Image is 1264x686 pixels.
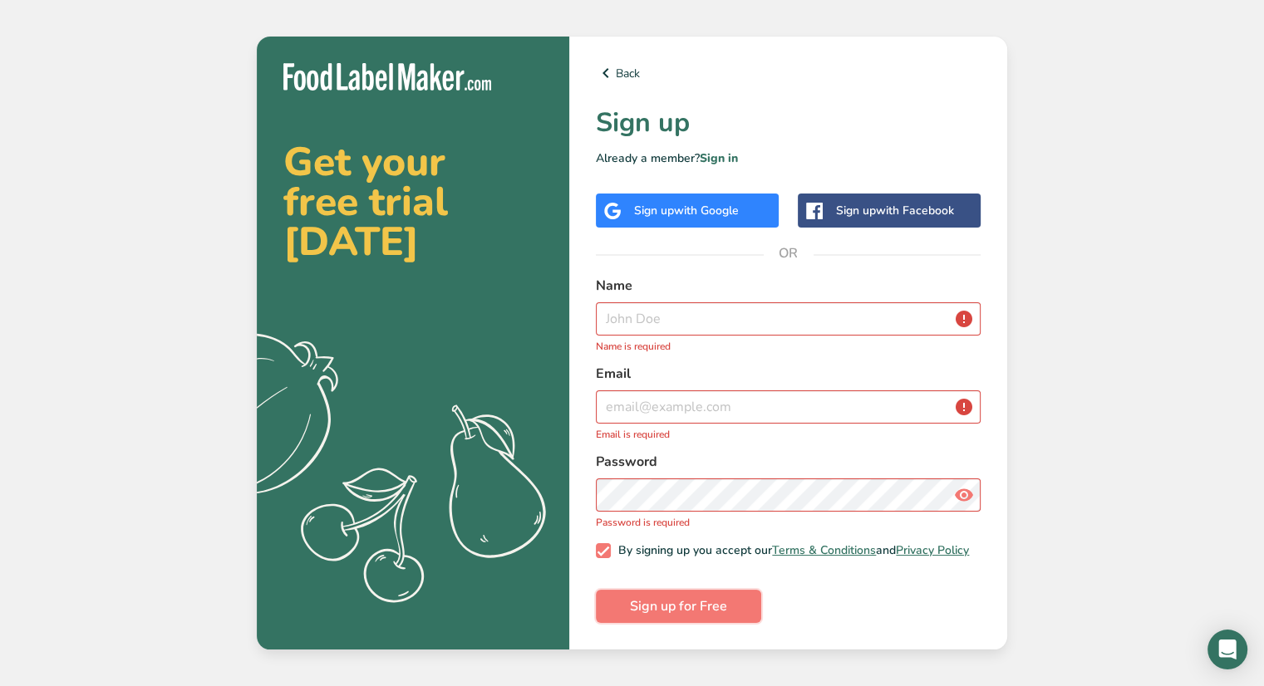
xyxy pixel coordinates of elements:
[596,452,981,472] label: Password
[611,543,970,558] span: By signing up you accept our and
[283,63,491,91] img: Food Label Maker
[596,149,981,167] p: Already a member?
[596,515,981,530] p: Password is required
[596,339,981,354] p: Name is required
[876,203,954,218] span: with Facebook
[630,596,727,616] span: Sign up for Free
[596,390,981,424] input: email@example.com
[596,427,981,442] p: Email is required
[764,228,814,278] span: OR
[596,302,981,336] input: John Doe
[596,63,981,83] a: Back
[283,142,543,262] h2: Get your free trial [DATE]
[836,202,954,219] div: Sign up
[1207,630,1247,669] div: Open Intercom Messenger
[700,150,738,166] a: Sign in
[596,103,981,143] h1: Sign up
[772,542,876,558] a: Terms & Conditions
[896,542,969,558] a: Privacy Policy
[674,203,739,218] span: with Google
[596,364,981,384] label: Email
[596,276,981,296] label: Name
[634,202,739,219] div: Sign up
[596,590,761,623] button: Sign up for Free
